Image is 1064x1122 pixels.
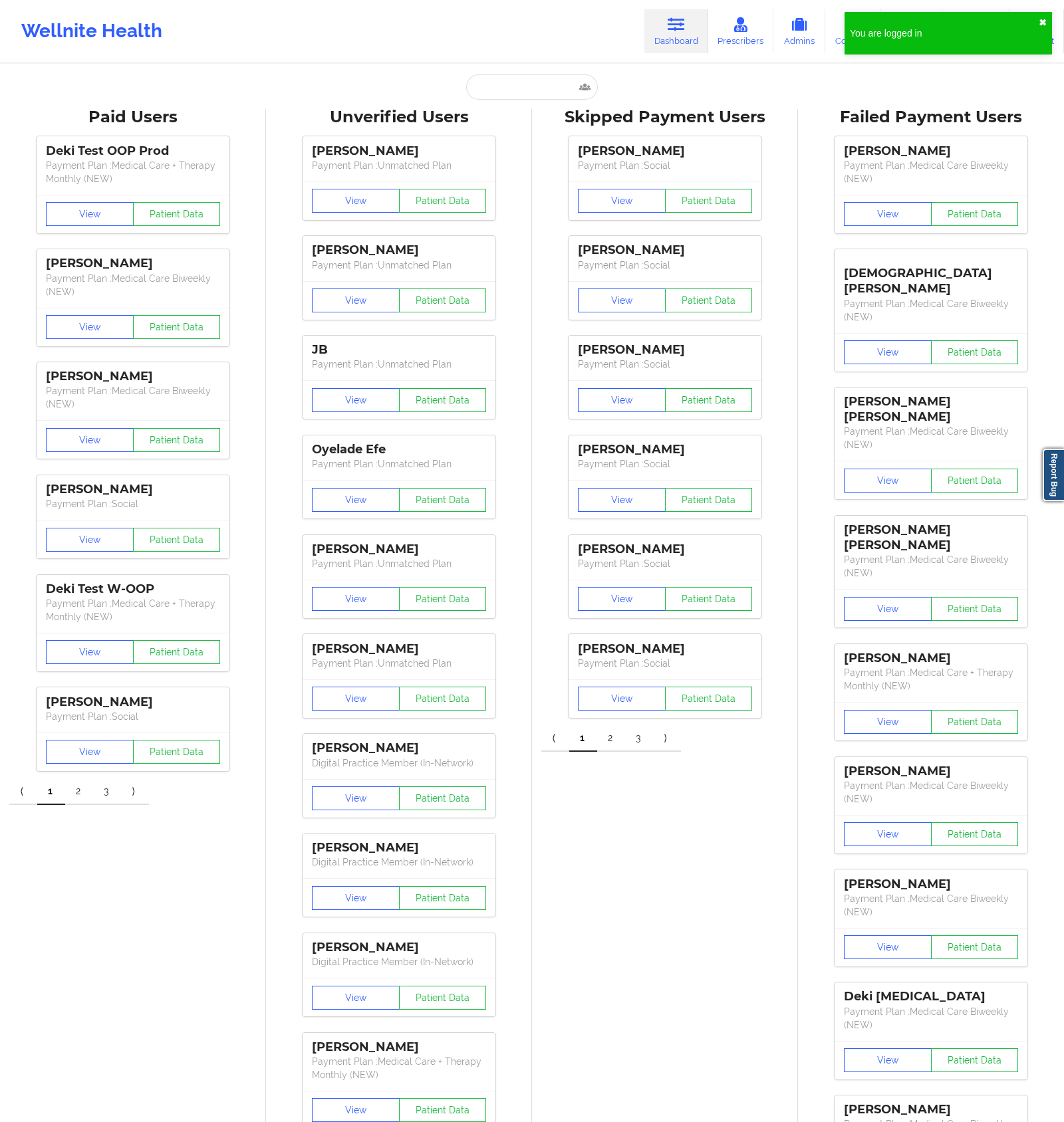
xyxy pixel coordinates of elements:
[844,202,932,226] button: View
[825,9,880,53] a: Coaches
[844,297,1018,324] p: Payment Plan : Medical Care Biweekly (NEW)
[844,1005,1018,1032] p: Payment Plan : Medical Care Biweekly (NEW)
[578,144,752,159] div: [PERSON_NAME]
[312,855,486,869] p: Digital Practice Member (In-Network)
[578,442,752,457] div: [PERSON_NAME]
[578,657,752,670] p: Payment Plan : Social
[844,989,1018,1004] div: Deki [MEDICAL_DATA]
[931,202,1019,226] button: Patient Data
[46,315,134,339] button: View
[46,740,134,764] button: View
[312,159,486,172] p: Payment Plan : Unmatched Plan
[9,778,37,805] a: Previous item
[844,779,1018,806] p: Payment Plan : Medical Care Biweekly (NEW)
[133,640,221,664] button: Patient Data
[844,256,1018,296] div: [DEMOGRAPHIC_DATA][PERSON_NAME]
[399,886,487,910] button: Patient Data
[665,587,753,611] button: Patient Data
[708,9,774,53] a: Prescribers
[844,597,932,621] button: View
[399,587,487,611] button: Patient Data
[312,886,400,910] button: View
[597,725,625,752] a: 2
[578,159,752,172] p: Payment Plan : Social
[1039,17,1047,28] button: close
[578,388,666,412] button: View
[844,666,1018,693] p: Payment Plan : Medical Care + Therapy Monthly (NEW)
[312,442,486,457] div: Oyelade Efe
[399,687,487,711] button: Patient Data
[312,587,400,611] button: View
[46,695,220,710] div: [PERSON_NAME]
[844,1102,1018,1117] div: [PERSON_NAME]
[399,786,487,810] button: Patient Data
[121,778,149,805] a: Next item
[312,1098,400,1122] button: View
[931,935,1019,959] button: Patient Data
[312,457,486,471] p: Payment Plan : Unmatched Plan
[850,27,1039,40] div: You are logged in
[844,553,1018,580] p: Payment Plan : Medical Care Biweekly (NEW)
[399,488,487,512] button: Patient Data
[844,651,1018,666] div: [PERSON_NAME]
[399,288,487,312] button: Patient Data
[665,687,753,711] button: Patient Data
[931,822,1019,846] button: Patient Data
[541,725,569,752] a: Previous item
[844,425,1018,451] p: Payment Plan : Medical Care Biweekly (NEW)
[844,710,932,734] button: View
[46,582,220,597] div: Deki Test W-OOP
[578,542,752,557] div: [PERSON_NAME]
[46,597,220,623] p: Payment Plan : Medical Care + Therapy Monthly (NEW)
[578,259,752,272] p: Payment Plan : Social
[578,288,666,312] button: View
[312,955,486,968] p: Digital Practice Member (In-Network)
[541,725,681,752] div: Pagination Navigation
[312,840,486,855] div: [PERSON_NAME]
[46,528,134,552] button: View
[578,342,752,358] div: [PERSON_NAME]
[312,641,486,657] div: [PERSON_NAME]
[773,9,825,53] a: Admins
[133,202,221,226] button: Patient Data
[133,428,221,452] button: Patient Data
[312,189,400,213] button: View
[399,189,487,213] button: Patient Data
[665,288,753,312] button: Patient Data
[46,256,220,271] div: [PERSON_NAME]
[133,740,221,764] button: Patient Data
[844,892,1018,919] p: Payment Plan : Medical Care Biweekly (NEW)
[275,107,523,128] div: Unverified Users
[65,778,93,805] a: 2
[46,159,220,185] p: Payment Plan : Medical Care + Therapy Monthly (NEW)
[312,557,486,570] p: Payment Plan : Unmatched Plan
[665,488,753,512] button: Patient Data
[312,144,486,159] div: [PERSON_NAME]
[844,935,932,959] button: View
[844,822,932,846] button: View
[578,358,752,371] p: Payment Plan : Social
[665,189,753,213] button: Patient Data
[46,710,220,723] p: Payment Plan : Social
[46,272,220,298] p: Payment Plan : Medical Care Biweekly (NEW)
[312,687,400,711] button: View
[399,388,487,412] button: Patient Data
[844,469,932,493] button: View
[578,687,666,711] button: View
[312,388,400,412] button: View
[312,756,486,770] p: Digital Practice Member (In-Network)
[844,877,1018,892] div: [PERSON_NAME]
[665,388,753,412] button: Patient Data
[578,488,666,512] button: View
[312,986,400,1010] button: View
[312,342,486,358] div: JB
[312,358,486,371] p: Payment Plan : Unmatched Plan
[578,457,752,471] p: Payment Plan : Social
[312,657,486,670] p: Payment Plan : Unmatched Plan
[9,778,149,805] div: Pagination Navigation
[1043,449,1064,501] a: Report Bug
[46,497,220,510] p: Payment Plan : Social
[312,1040,486,1055] div: [PERSON_NAME]
[931,597,1019,621] button: Patient Data
[312,940,486,955] div: [PERSON_NAME]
